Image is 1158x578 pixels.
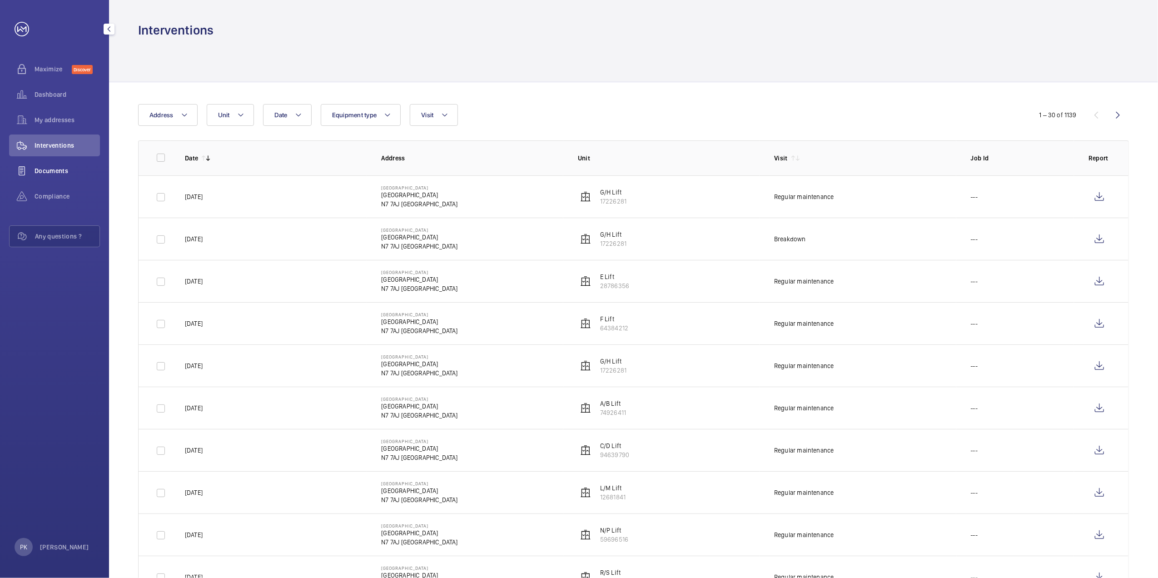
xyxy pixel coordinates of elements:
p: 17226281 [600,366,626,375]
p: [DATE] [185,234,203,244]
p: G/H Lift [600,230,626,239]
p: [DATE] [185,488,203,497]
div: Regular maintenance [774,488,834,497]
div: Regular maintenance [774,277,834,286]
p: [GEOGRAPHIC_DATA] [381,565,457,571]
p: N7 7AJ [GEOGRAPHIC_DATA] [381,495,457,504]
p: 28786356 [600,281,629,290]
p: 17226281 [600,239,626,248]
p: 17226281 [600,197,626,206]
p: [GEOGRAPHIC_DATA] [381,486,457,495]
p: PK [20,543,27,552]
p: [GEOGRAPHIC_DATA] [381,227,457,233]
p: --- [971,319,978,328]
h1: Interventions [138,22,214,39]
p: [GEOGRAPHIC_DATA] [381,528,457,538]
span: Discover [72,65,93,74]
span: Date [274,111,288,119]
p: N/P Lift [600,526,628,535]
p: [GEOGRAPHIC_DATA] [381,190,457,199]
p: N7 7AJ [GEOGRAPHIC_DATA] [381,242,457,251]
p: [DATE] [185,530,203,539]
p: --- [971,488,978,497]
p: [GEOGRAPHIC_DATA] [381,185,457,190]
div: Regular maintenance [774,446,834,455]
p: [GEOGRAPHIC_DATA] [381,444,457,453]
button: Address [138,104,198,126]
p: [GEOGRAPHIC_DATA] [381,312,457,317]
p: [DATE] [185,446,203,455]
span: Dashboard [35,90,100,99]
p: [GEOGRAPHIC_DATA] [381,317,457,326]
p: [GEOGRAPHIC_DATA] [381,275,457,284]
span: Interventions [35,141,100,150]
p: --- [971,404,978,413]
img: elevator.svg [580,234,591,244]
img: elevator.svg [580,487,591,498]
p: N7 7AJ [GEOGRAPHIC_DATA] [381,538,457,547]
p: [DATE] [185,277,203,286]
p: [GEOGRAPHIC_DATA] [381,402,457,411]
p: Address [381,154,563,163]
button: Equipment type [321,104,401,126]
p: N7 7AJ [GEOGRAPHIC_DATA] [381,284,457,293]
p: --- [971,277,978,286]
p: N7 7AJ [GEOGRAPHIC_DATA] [381,453,457,462]
p: 59696516 [600,535,628,544]
p: [GEOGRAPHIC_DATA] [381,359,457,369]
p: N7 7AJ [GEOGRAPHIC_DATA] [381,199,457,209]
p: [GEOGRAPHIC_DATA] [381,523,457,528]
p: F Lift [600,314,628,324]
p: [GEOGRAPHIC_DATA] [381,438,457,444]
p: G/H Lift [600,188,626,197]
p: R/S Lift [600,568,630,577]
div: 1 – 30 of 1139 [1039,110,1077,120]
p: G/H Lift [600,357,626,366]
p: 94639790 [600,450,629,459]
span: Compliance [35,192,100,201]
p: --- [971,446,978,455]
p: [DATE] [185,404,203,413]
img: elevator.svg [580,403,591,414]
p: Report [1088,154,1110,163]
p: E Lift [600,272,629,281]
p: [PERSON_NAME] [40,543,89,552]
span: Visit [421,111,433,119]
p: C/D Lift [600,441,629,450]
img: elevator.svg [580,445,591,456]
p: [GEOGRAPHIC_DATA] [381,269,457,275]
p: --- [971,530,978,539]
p: 74926411 [600,408,626,417]
p: N7 7AJ [GEOGRAPHIC_DATA] [381,411,457,420]
p: [DATE] [185,361,203,370]
span: My addresses [35,115,100,125]
button: Unit [207,104,254,126]
p: N7 7AJ [GEOGRAPHIC_DATA] [381,369,457,378]
p: 12681841 [600,493,626,502]
p: Unit [578,154,760,163]
img: elevator.svg [580,529,591,540]
p: [GEOGRAPHIC_DATA] [381,233,457,242]
span: Documents [35,166,100,175]
p: A/B Lift [600,399,626,408]
p: Visit [774,154,788,163]
p: Job Id [971,154,1074,163]
p: --- [971,361,978,370]
div: Regular maintenance [774,361,834,370]
p: --- [971,234,978,244]
p: --- [971,192,978,201]
p: [GEOGRAPHIC_DATA] [381,396,457,402]
img: elevator.svg [580,360,591,371]
p: 64384212 [600,324,628,333]
p: L/M Lift [600,483,626,493]
div: Regular maintenance [774,530,834,539]
button: Date [263,104,312,126]
img: elevator.svg [580,276,591,287]
div: Regular maintenance [774,192,834,201]
span: Equipment type [332,111,377,119]
span: Maximize [35,65,72,74]
p: N7 7AJ [GEOGRAPHIC_DATA] [381,326,457,335]
span: Unit [218,111,230,119]
div: Regular maintenance [774,319,834,328]
p: [GEOGRAPHIC_DATA] [381,354,457,359]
